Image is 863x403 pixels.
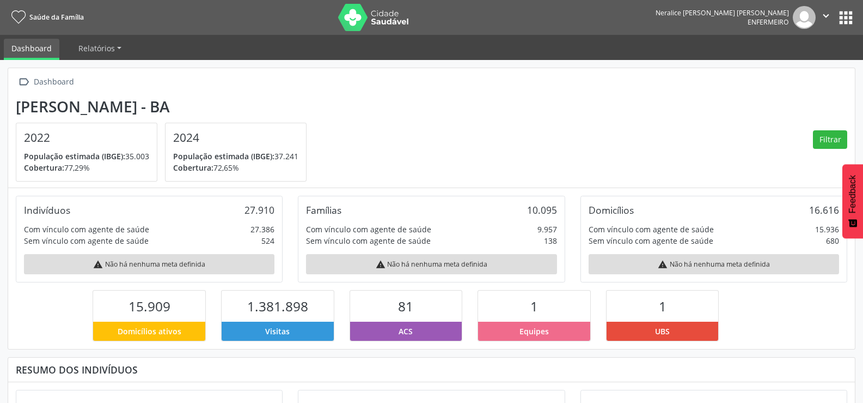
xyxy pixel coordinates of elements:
[4,39,59,60] a: Dashboard
[306,204,341,216] div: Famílias
[376,260,385,269] i: warning
[544,235,557,246] div: 138
[29,13,84,22] span: Saúde da Família
[399,326,413,337] span: ACS
[250,224,274,235] div: 27.386
[118,326,181,337] span: Domicílios ativos
[261,235,274,246] div: 524
[398,297,413,315] span: 81
[173,151,298,162] p: 37.241
[24,254,274,274] div: Não há nenhuma meta definida
[265,326,290,337] span: Visitas
[306,235,431,246] div: Sem vínculo com agente de saúde
[16,98,314,116] div: [PERSON_NAME] - BA
[658,260,668,269] i: warning
[24,224,149,235] div: Com vínculo com agente de saúde
[24,131,149,145] h4: 2022
[32,74,76,90] div: Dashboard
[748,17,789,27] span: Enfermeiro
[306,254,556,274] div: Não há nenhuma meta definida
[71,39,129,58] a: Relatórios
[173,162,298,173] p: 72,65%
[655,326,670,337] span: UBS
[16,74,76,90] a:  Dashboard
[24,163,64,173] span: Cobertura:
[173,151,274,161] span: População estimada (IBGE):
[659,297,666,315] span: 1
[24,151,125,161] span: População estimada (IBGE):
[527,204,557,216] div: 10.095
[24,204,70,216] div: Indivíduos
[816,6,836,29] button: 
[173,131,298,145] h4: 2024
[813,130,847,149] button: Filtrar
[589,235,713,246] div: Sem vínculo com agente de saúde
[247,297,308,315] span: 1.381.898
[519,326,549,337] span: Equipes
[128,297,170,315] span: 15.909
[16,364,847,376] div: Resumo dos indivíduos
[24,151,149,162] p: 35.003
[93,260,103,269] i: warning
[820,10,832,22] i: 
[842,164,863,238] button: Feedback - Mostrar pesquisa
[826,235,839,246] div: 680
[8,8,84,26] a: Saúde da Família
[815,224,839,235] div: 15.936
[589,224,714,235] div: Com vínculo com agente de saúde
[24,162,149,173] p: 77,29%
[836,8,855,27] button: apps
[24,235,149,246] div: Sem vínculo com agente de saúde
[589,204,634,216] div: Domicílios
[173,163,213,173] span: Cobertura:
[809,204,839,216] div: 16.616
[244,204,274,216] div: 27.910
[656,8,789,17] div: Neralice [PERSON_NAME] [PERSON_NAME]
[589,254,839,274] div: Não há nenhuma meta definida
[530,297,538,315] span: 1
[78,43,115,53] span: Relatórios
[537,224,557,235] div: 9.957
[16,74,32,90] i: 
[848,175,858,213] span: Feedback
[793,6,816,29] img: img
[306,224,431,235] div: Com vínculo com agente de saúde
